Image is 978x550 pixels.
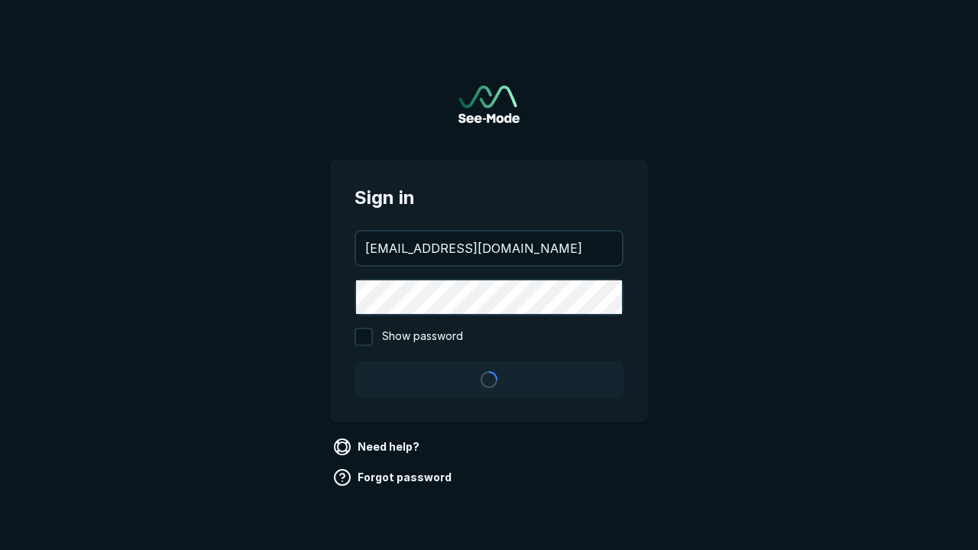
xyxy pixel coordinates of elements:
a: Need help? [330,435,426,459]
img: See-Mode Logo [458,86,520,123]
input: your@email.com [356,231,622,265]
a: Forgot password [330,465,458,490]
span: Sign in [355,184,623,212]
a: Go to sign in [458,86,520,123]
span: Show password [382,328,463,346]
